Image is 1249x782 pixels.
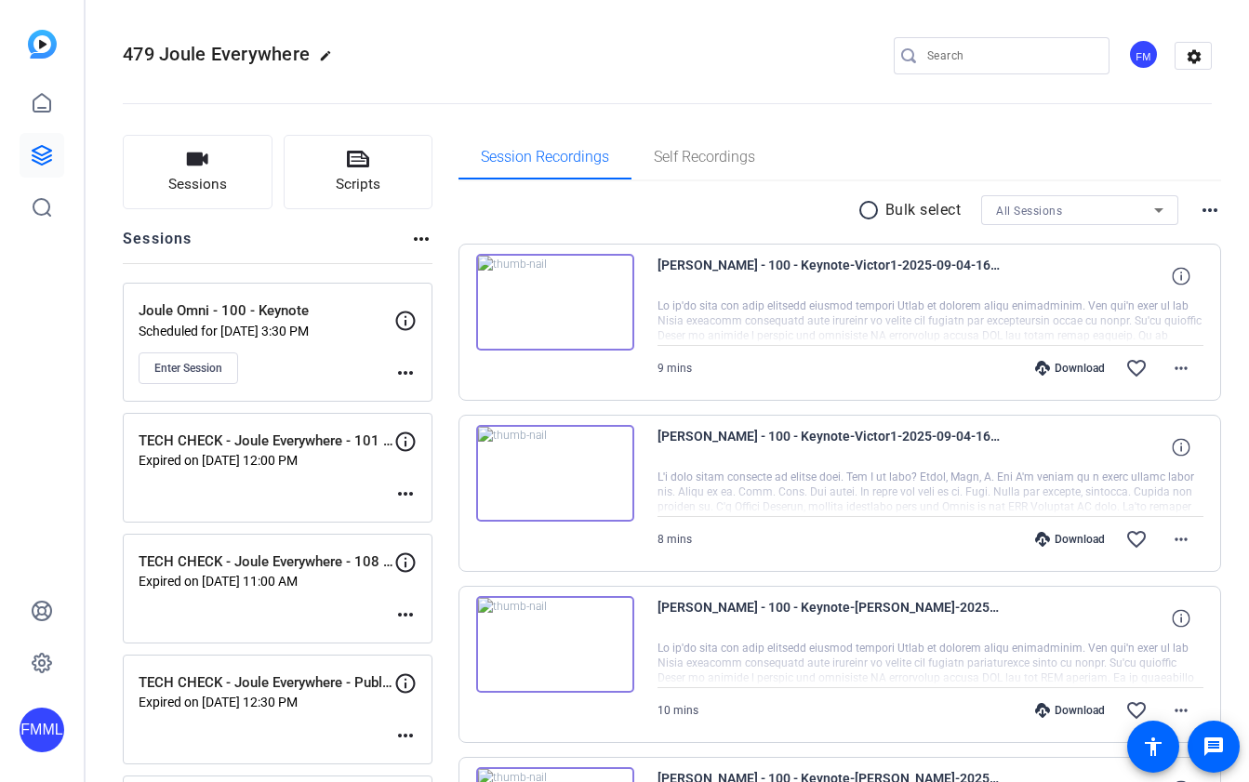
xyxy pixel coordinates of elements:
[1125,528,1148,550] mat-icon: favorite_border
[168,174,227,195] span: Sessions
[123,43,310,65] span: 479 Joule Everywhere
[284,135,433,209] button: Scripts
[658,533,692,546] span: 8 mins
[319,49,341,72] mat-icon: edit
[476,596,634,693] img: thumb-nail
[658,425,1002,470] span: [PERSON_NAME] - 100 - Keynote-Victor1-2025-09-04-16-08-58-258-0
[857,199,885,221] mat-icon: radio_button_unchecked
[139,431,394,452] p: TECH CHECK - Joule Everywhere - 101 Public Cloud
[476,254,634,351] img: thumb-nail
[1170,528,1192,550] mat-icon: more_horiz
[1170,357,1192,379] mat-icon: more_horiz
[481,150,609,165] span: Session Recordings
[1199,199,1221,221] mat-icon: more_horiz
[394,362,417,384] mat-icon: more_horiz
[1176,43,1213,71] mat-icon: settings
[410,228,432,250] mat-icon: more_horiz
[1026,361,1114,376] div: Download
[139,352,238,384] button: Enter Session
[139,551,394,573] p: TECH CHECK - Joule Everywhere - 108 - BTP
[1128,39,1159,70] div: FM
[139,672,394,694] p: TECH CHECK - Joule Everywhere - Public Cloud
[123,228,193,263] h2: Sessions
[28,30,57,59] img: blue-gradient.svg
[1142,736,1164,758] mat-icon: accessibility
[1026,703,1114,718] div: Download
[1128,39,1161,72] ngx-avatar: Flying Monkeys Media, LLC
[139,300,394,322] p: Joule Omni - 100 - Keynote
[154,361,222,376] span: Enter Session
[1125,699,1148,722] mat-icon: favorite_border
[658,704,698,717] span: 10 mins
[336,174,380,195] span: Scripts
[394,603,417,626] mat-icon: more_horiz
[1170,699,1192,722] mat-icon: more_horiz
[654,150,755,165] span: Self Recordings
[139,574,394,589] p: Expired on [DATE] 11:00 AM
[1026,532,1114,547] div: Download
[20,708,64,752] div: FMML
[927,45,1095,67] input: Search
[658,596,1002,641] span: [PERSON_NAME] - 100 - Keynote-[PERSON_NAME]-2025-09-04-15-41-18-360-0
[996,205,1062,218] span: All Sessions
[139,324,394,338] p: Scheduled for [DATE] 3:30 PM
[658,362,692,375] span: 9 mins
[658,254,1002,298] span: [PERSON_NAME] - 100 - Keynote-Victor1-2025-09-04-16-16-59-695-0
[885,199,962,221] p: Bulk select
[1202,736,1225,758] mat-icon: message
[394,483,417,505] mat-icon: more_horiz
[394,724,417,747] mat-icon: more_horiz
[476,425,634,522] img: thumb-nail
[123,135,272,209] button: Sessions
[1125,357,1148,379] mat-icon: favorite_border
[139,453,394,468] p: Expired on [DATE] 12:00 PM
[139,695,394,709] p: Expired on [DATE] 12:30 PM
